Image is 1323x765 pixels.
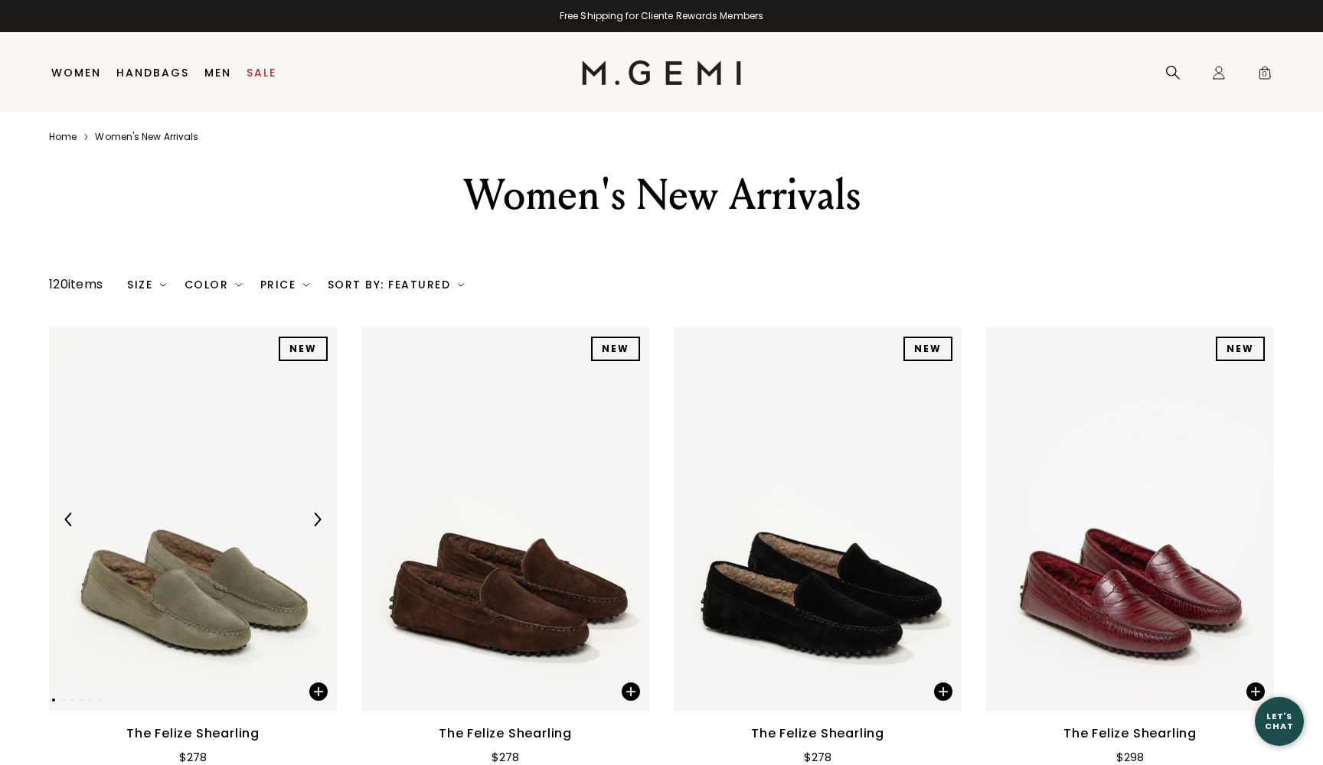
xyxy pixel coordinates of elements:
div: NEW [1216,337,1265,361]
div: Let's Chat [1255,711,1304,731]
div: The Felize Shearling [439,724,572,743]
div: Sort By: Featured [328,278,464,291]
span: 0 [1257,68,1272,83]
a: Men [204,67,231,79]
div: The Felize Shearling [126,724,260,743]
div: The Felize Shearling [1063,724,1197,743]
a: Home [49,131,77,143]
img: The Felize Shearling [986,327,1274,711]
div: Size [127,278,166,291]
div: Color [185,278,242,291]
div: Women's New Arrivals [396,168,927,223]
div: Price [260,278,309,291]
img: chevron-down.svg [458,282,464,288]
div: 120 items [49,275,103,294]
a: Women's new arrivals [95,131,198,143]
div: NEW [903,337,952,361]
img: chevron-down.svg [303,282,309,288]
img: The Felize Shearling [361,327,649,711]
a: Sale [247,67,276,79]
img: Next Arrow [310,513,324,526]
img: The Felize Shearling [49,327,337,711]
img: chevron-down.svg [236,282,242,288]
div: NEW [279,337,328,361]
div: The Felize Shearling [751,724,884,743]
img: chevron-down.svg [160,282,166,288]
div: NEW [591,337,640,361]
img: The Felize Shearling [674,327,962,711]
img: Previous Arrow [62,513,76,526]
a: Women [51,67,101,79]
a: Handbags [116,67,189,79]
img: M.Gemi [582,60,742,85]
